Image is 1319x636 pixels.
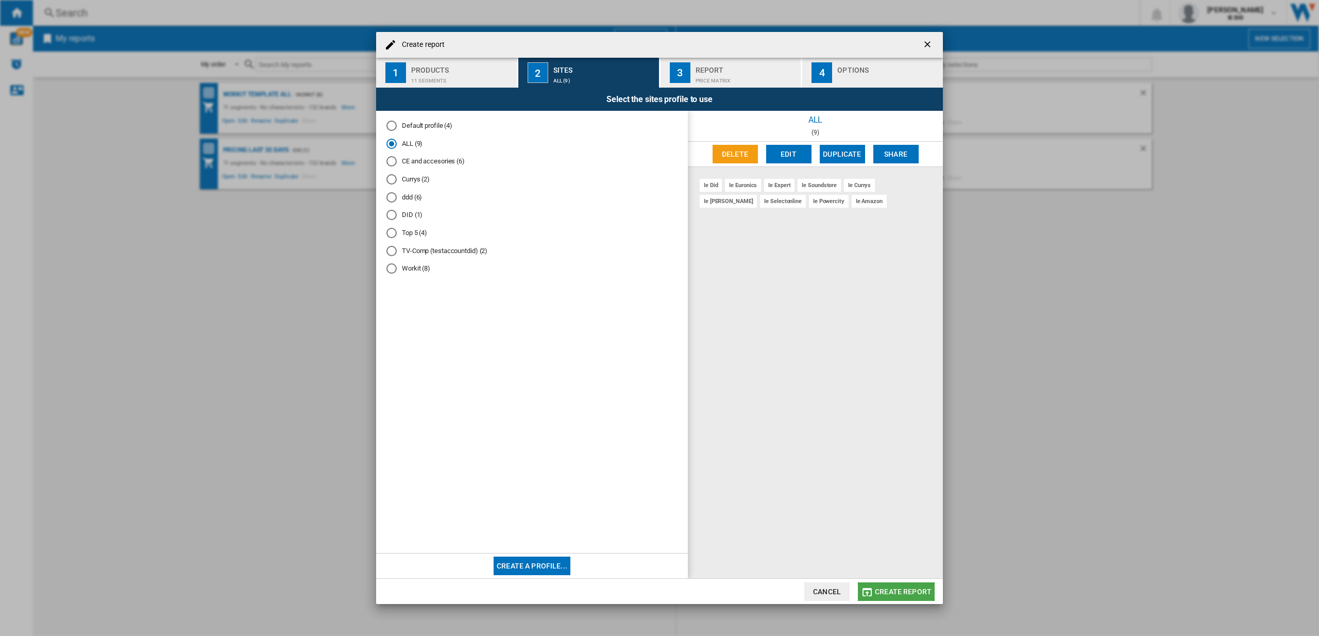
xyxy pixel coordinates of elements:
div: ie [PERSON_NAME] [700,195,757,208]
div: ie expert [764,179,794,192]
div: ie powercity [809,195,849,208]
div: 2 [528,62,548,83]
ng-md-icon: getI18NText('BUTTONS.CLOSE_DIALOG') [922,39,935,52]
div: ie currys [844,179,875,192]
button: Edit [766,145,811,163]
div: Products [411,62,513,73]
div: ie did [700,179,722,192]
h4: Create report [397,40,445,50]
div: Report [696,62,797,73]
div: ie selectonline [760,195,806,208]
md-radio-button: Workit (8) [386,264,678,274]
button: 4 Options [802,58,943,88]
button: Create a profile... [494,557,570,575]
button: 3 Report Price Matrix [661,58,802,88]
md-radio-button: Default profile (4) [386,121,678,131]
div: ALL (9) [553,73,655,83]
md-radio-button: Currys (2) [386,175,678,185]
div: 1 [385,62,406,83]
button: 1 Products 11 segments [376,58,518,88]
div: 4 [811,62,832,83]
div: ie euronics [725,179,761,192]
div: ALL [688,111,943,129]
button: Duplicate [820,145,865,163]
button: Delete [713,145,758,163]
md-radio-button: ALL (9) [386,139,678,148]
div: (9) [688,129,943,136]
button: Create report [858,582,935,601]
div: Sites [553,62,655,73]
md-radio-button: Top 5 (4) [386,228,678,238]
div: 3 [670,62,690,83]
button: getI18NText('BUTTONS.CLOSE_DIALOG') [918,35,939,55]
span: Create report [875,588,932,596]
div: ie amazon [852,195,887,208]
div: 11 segments [411,73,513,83]
md-radio-button: ddd (6) [386,192,678,202]
md-radio-button: TV-Comp (testaccountdid) (2) [386,246,678,256]
div: Select the sites profile to use [376,88,943,111]
button: Share [873,145,919,163]
md-radio-button: DID (1) [386,210,678,220]
button: Cancel [804,582,850,601]
div: ie soundstore [798,179,841,192]
div: Options [837,62,939,73]
div: Price Matrix [696,73,797,83]
md-radio-button: CE and accesories (6) [386,157,678,166]
button: 2 Sites ALL (9) [518,58,660,88]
